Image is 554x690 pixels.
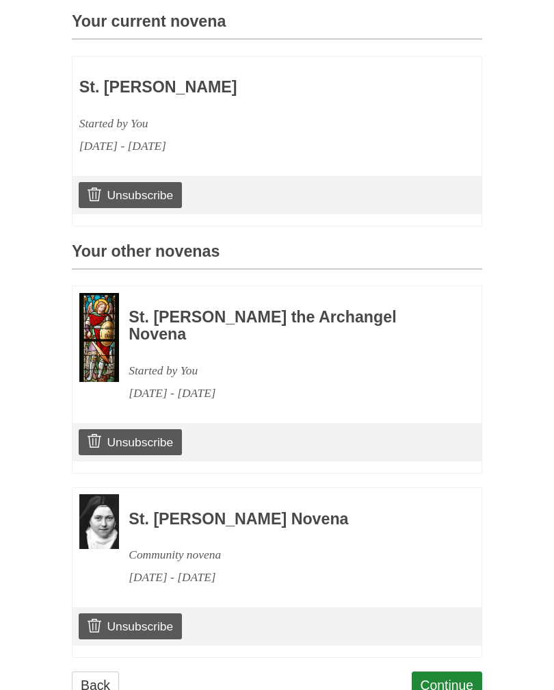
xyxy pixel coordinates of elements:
[129,309,445,344] h3: St. [PERSON_NAME] the Archangel Novena
[72,13,482,40] h3: Your current novena
[79,613,182,639] a: Unsubscribe
[79,182,182,208] a: Unsubscribe
[79,494,119,549] img: Novena image
[129,544,445,566] div: Community novena
[79,293,119,382] img: Novena image
[129,566,445,589] div: [DATE] - [DATE]
[79,429,182,455] a: Unsubscribe
[129,382,445,405] div: [DATE] - [DATE]
[79,79,395,97] h3: St. [PERSON_NAME]
[129,359,445,382] div: Started by You
[79,112,395,135] div: Started by You
[72,243,482,270] h3: Your other novenas
[129,511,445,528] h3: St. [PERSON_NAME] Novena
[79,135,395,157] div: [DATE] - [DATE]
